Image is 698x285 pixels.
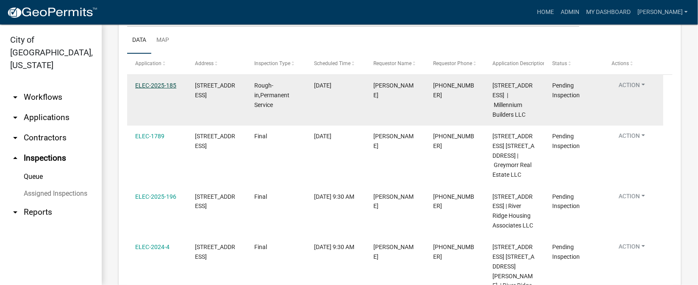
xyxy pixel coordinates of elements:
datatable-header-cell: Scheduled Time [306,54,366,74]
a: Home [534,4,557,20]
a: ELEC-1789 [135,133,164,140]
span: ANTHONY [373,133,414,149]
span: Pending Inspection [552,193,580,210]
i: arrow_drop_down [10,112,20,123]
span: 502-292-8181 [433,133,474,149]
span: Final [254,193,267,200]
span: JOHN [373,244,414,260]
a: Admin [557,4,583,20]
div: [DATE] [314,81,357,90]
datatable-header-cell: Address [187,54,247,74]
span: 208 MOCKINGBIRD DRIVE [195,133,235,149]
a: My Dashboard [583,4,634,20]
span: Status [552,60,567,66]
a: ELEC-2025-196 [135,193,176,200]
a: ELEC-2025-185 [135,82,176,89]
datatable-header-cell: Actions [603,54,663,74]
button: Action [612,192,652,204]
span: 5201 RIVER RIDGE PARKWAY [195,244,235,260]
span: Final [254,133,267,140]
span: Actions [612,60,629,66]
span: Application [135,60,161,66]
datatable-header-cell: Application [127,54,187,74]
span: 502-294-6588 [433,244,474,260]
span: Inspection Type [254,60,290,66]
span: Ben Marrs [373,82,414,99]
span: JOHN [373,193,414,210]
span: Pending Inspection [552,244,580,260]
span: 502-294-6588 [433,193,474,210]
span: Final [254,244,267,250]
datatable-header-cell: Status [544,54,604,74]
span: 812-596-4110 [433,82,474,99]
a: Map [151,27,174,54]
span: Scheduled Time [314,60,350,66]
span: 2084 ASTER DRIVE [195,82,235,99]
button: Action [612,81,652,93]
span: Pending Inspection [552,133,580,149]
i: arrow_drop_up [10,153,20,163]
span: Address [195,60,214,66]
span: 2084 ASTER DRIVE 2084 Aster Drive | Millennium Builders LLC [492,82,533,118]
span: Rough-in,Permanent Service [254,82,289,108]
span: 208 MOCKINGBIRD DRIVE 208 Mockingbird Drive | Greymorr Real Estate LLC [492,133,534,178]
datatable-header-cell: Requestor Phone [425,54,485,74]
datatable-header-cell: Application Description [484,54,544,74]
datatable-header-cell: Requestor Name [365,54,425,74]
i: arrow_drop_down [10,92,20,102]
span: Requestor Name [373,60,412,66]
button: Action [612,242,652,255]
span: Requestor Phone [433,60,472,66]
div: [DATE] 9:30 AM [314,192,357,202]
span: 5201 RIVER RIDGE PARKWAY Bldg 5 | River Ridge Housing Associates LLC [492,193,533,229]
span: 5201 RIVER RIDGE PARKWAY [195,193,235,210]
a: Data [127,27,151,54]
datatable-header-cell: Inspection Type [246,54,306,74]
a: ELEC-2024-4 [135,244,170,250]
div: [DATE] 9:30 AM [314,242,357,252]
span: Application Description [492,60,546,66]
a: [PERSON_NAME] [634,4,691,20]
span: Pending Inspection [552,82,580,99]
i: arrow_drop_down [10,133,20,143]
div: [DATE] [314,132,357,141]
i: arrow_drop_down [10,207,20,217]
button: Action [612,132,652,144]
